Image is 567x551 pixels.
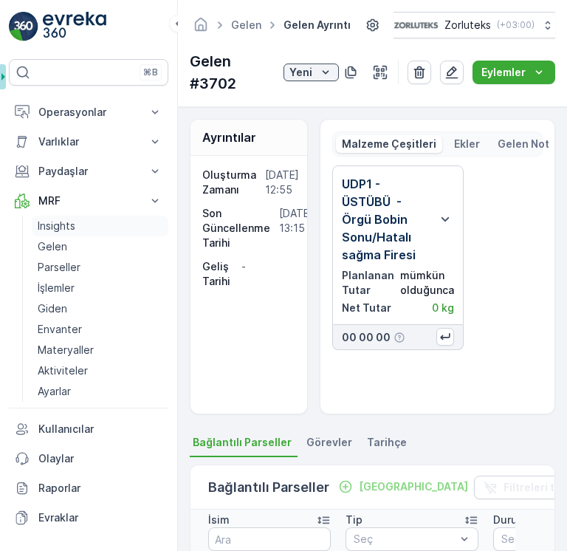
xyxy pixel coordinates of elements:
p: - [241,259,292,289]
a: Ana Sayfa [193,22,209,35]
a: Giden [32,298,168,319]
p: mümkün olduğunca [400,268,454,298]
button: MRF [9,186,168,216]
a: Raporlar [9,473,168,503]
p: MRF [38,194,139,208]
a: Kullanıcılar [9,414,168,444]
a: Olaylar [9,444,168,473]
p: ( +03:00 ) [497,19,535,31]
p: [DATE] 13:15 [279,206,316,250]
p: Planlanan Tutar [342,268,396,298]
p: Yeni [289,65,312,80]
span: Bağlantılı Parseller [193,435,292,450]
p: Eylemler [481,65,526,80]
p: Ekler [454,137,480,151]
p: Evraklar [38,510,162,525]
span: Tarihçe [367,435,407,450]
p: Varlıklar [38,134,139,149]
p: Ayrıntılar [202,129,256,146]
img: 6-1-9-3_wQBzyll.png [394,17,439,33]
input: Ara [208,527,331,551]
p: UDP1 - ÜSTÜBÜ - Örgü Bobin Sonu/Hatalı sağma Firesi [342,175,430,264]
a: Ayarlar [32,381,168,402]
a: Evraklar [9,503,168,533]
p: [GEOGRAPHIC_DATA] [359,479,468,494]
p: [DATE] 12:55 [265,168,302,197]
button: Varlıklar [9,127,168,157]
p: Geliş Tarihi [202,259,236,289]
p: Kullanıcılar [38,422,162,437]
p: Zorluteks [444,18,491,32]
a: Materyaller [32,340,168,360]
a: Aktiviteler [32,360,168,381]
a: İşlemler [32,278,168,298]
p: İşlemler [38,281,75,295]
button: Yeni [283,64,339,81]
p: Aktiviteler [38,363,88,378]
p: Parseller [38,260,80,275]
p: Net Tutar [342,301,391,315]
p: Malzeme Çeşitleri [342,137,436,151]
button: Bağla [332,478,474,496]
button: Paydaşlar [9,157,168,186]
p: İsim [208,513,230,527]
p: Gelen Not [498,137,549,151]
p: ⌘B [143,66,158,78]
p: Bağlantılı Parseller [208,477,329,498]
p: Seç [354,532,456,547]
img: logo_light-DOdMpM7g.png [43,12,106,41]
a: Gelen [32,236,168,257]
p: Giden [38,301,67,316]
p: Materyaller [38,343,94,357]
a: Gelen [231,18,261,31]
p: Ayarlar [38,384,71,399]
button: Eylemler [472,61,555,84]
p: Gelen [38,239,67,254]
p: Paydaşlar [38,164,139,179]
button: Operasyonlar [9,97,168,127]
img: logo [9,12,38,41]
p: Durum [493,513,527,527]
p: Envanter [38,322,82,337]
p: Olaylar [38,451,162,466]
p: Operasyonlar [38,105,139,120]
p: Insights [38,219,75,233]
span: Görevler [306,435,352,450]
a: Insights [32,216,168,236]
p: Tip [346,513,362,527]
p: Raporlar [38,481,162,496]
p: 0 kg [432,301,454,315]
p: Son Güncellenme Tarihi [202,206,273,250]
button: Zorluteks(+03:00) [394,12,555,38]
p: 00 00 00 [342,330,391,345]
span: Gelen ayrıntı [281,18,354,32]
a: Parseller [32,257,168,278]
div: Yardım Araç İkonu [394,332,405,343]
p: Gelen #3702 [190,50,278,95]
a: Envanter [32,319,168,340]
p: Oluşturma Zamanı [202,168,259,197]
